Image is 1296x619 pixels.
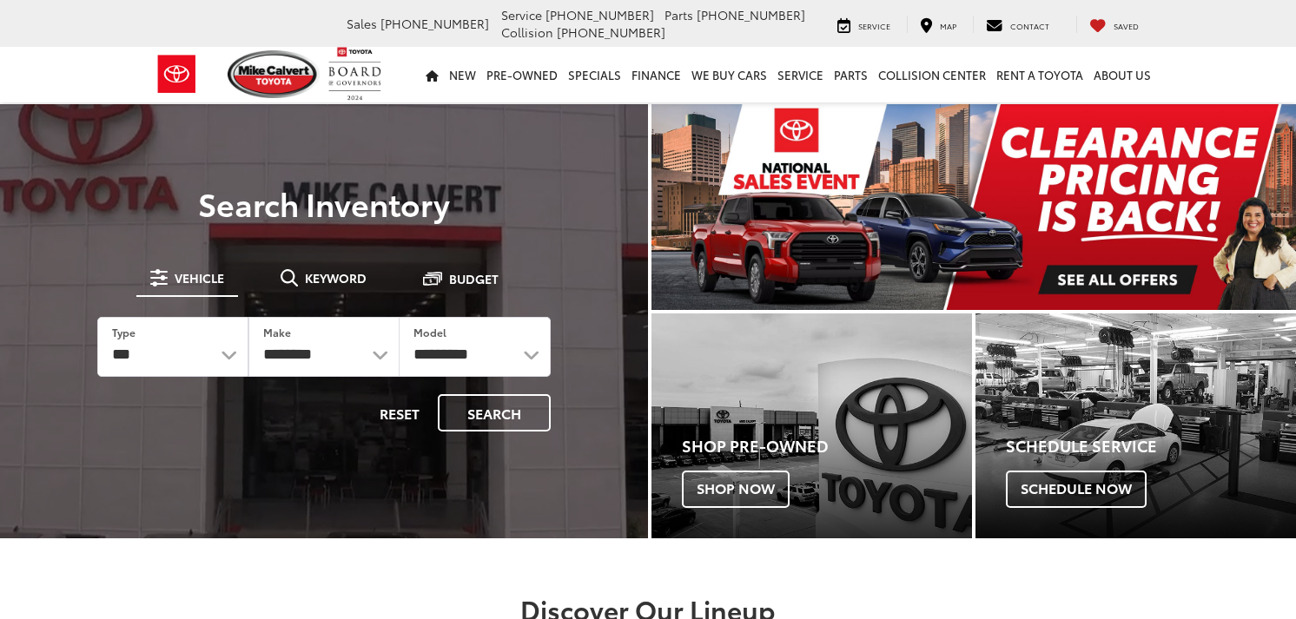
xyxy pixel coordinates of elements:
[73,186,575,221] h3: Search Inventory
[651,313,972,537] div: Toyota
[682,471,790,507] span: Shop Now
[829,47,873,102] a: Parts
[686,47,772,102] a: WE BUY CARS
[975,313,1296,537] a: Schedule Service Schedule Now
[973,16,1062,33] a: Contact
[112,325,136,339] label: Type
[365,394,434,431] button: Reset
[501,6,542,23] span: Service
[444,47,481,102] a: New
[557,23,665,41] span: [PHONE_NUMBER]
[824,16,903,33] a: Service
[651,313,972,537] a: Shop Pre-Owned Shop Now
[1010,20,1049,31] span: Contact
[449,273,499,285] span: Budget
[144,46,209,102] img: Toyota
[873,47,991,102] a: Collision Center
[1076,16,1152,33] a: My Saved Vehicles
[501,23,553,41] span: Collision
[305,272,367,284] span: Keyword
[413,325,446,339] label: Model
[858,20,890,31] span: Service
[975,313,1296,537] div: Toyota
[380,15,489,32] span: [PHONE_NUMBER]
[438,394,551,431] button: Search
[991,47,1088,102] a: Rent a Toyota
[1088,47,1156,102] a: About Us
[665,6,693,23] span: Parts
[1114,20,1139,31] span: Saved
[651,104,1296,310] img: Clearance Pricing Is Back
[1006,438,1296,455] h4: Schedule Service
[347,15,377,32] span: Sales
[626,47,686,102] a: Finance
[940,20,956,31] span: Map
[420,47,444,102] a: Home
[651,104,1296,310] section: Carousel section with vehicle pictures - may contain disclaimers.
[1006,471,1147,507] span: Schedule Now
[263,325,291,339] label: Make
[481,47,563,102] a: Pre-Owned
[228,50,320,98] img: Mike Calvert Toyota
[772,47,829,102] a: Service
[907,16,969,33] a: Map
[546,6,654,23] span: [PHONE_NUMBER]
[682,438,972,455] h4: Shop Pre-Owned
[697,6,805,23] span: [PHONE_NUMBER]
[651,104,1296,310] div: carousel slide number 1 of 1
[563,47,626,102] a: Specials
[175,272,224,284] span: Vehicle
